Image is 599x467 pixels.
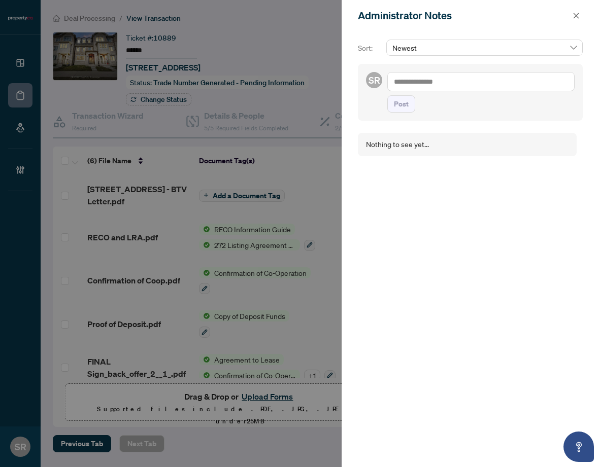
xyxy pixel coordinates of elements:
[358,8,570,23] div: Administrator Notes
[369,73,380,87] span: SR
[563,432,594,462] button: Open asap
[573,12,580,19] span: close
[358,43,382,54] p: Sort:
[392,40,577,55] span: Newest
[387,95,415,113] button: Post
[366,139,429,150] div: Nothing to see yet...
